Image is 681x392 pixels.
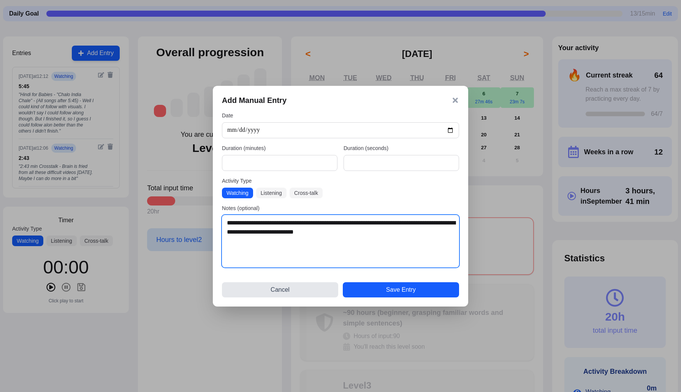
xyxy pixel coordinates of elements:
[222,112,459,119] label: Date
[222,95,287,106] h3: Add Manual Entry
[222,188,253,198] button: Watching
[222,282,338,297] button: Cancel
[256,188,287,198] button: Listening
[344,144,459,152] label: Duration (seconds)
[222,204,459,212] label: Notes (optional)
[290,188,323,198] button: Cross-talk
[343,282,459,297] button: Save Entry
[222,144,337,152] label: Duration (minutes)
[222,177,459,185] label: Activity Type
